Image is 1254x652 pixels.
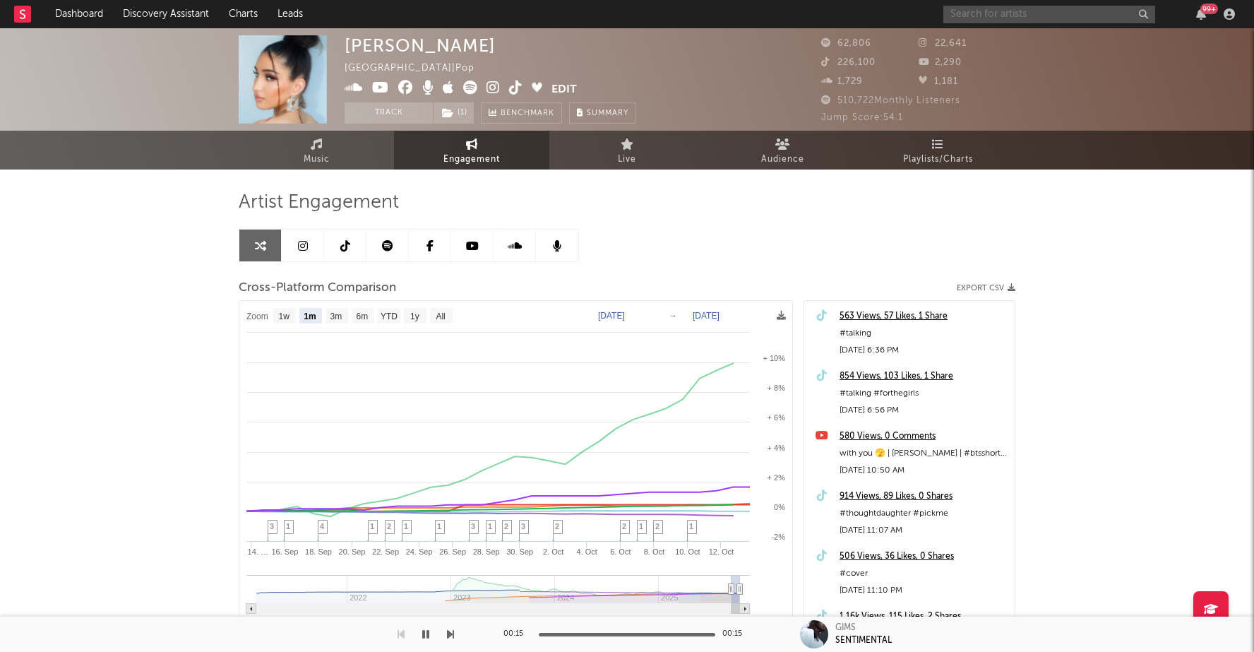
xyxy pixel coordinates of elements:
[840,402,1008,419] div: [DATE] 6:56 PM
[437,522,441,531] span: 1
[577,547,597,556] text: 4. Oct
[436,312,445,321] text: All
[443,151,500,168] span: Engagement
[272,547,299,556] text: 16. Sep
[840,325,1008,342] div: #talking
[345,35,496,56] div: [PERSON_NAME]
[919,77,958,86] span: 1,181
[473,547,500,556] text: 28. Sep
[521,522,525,531] span: 3
[840,608,1008,625] a: 1.16k Views, 115 Likes, 2 Shares
[840,488,1008,505] div: 914 Views, 89 Likes, 0 Shares
[840,308,1008,325] a: 563 Views, 57 Likes, 1 Share
[239,131,394,170] a: Music
[821,77,863,86] span: 1,729
[840,445,1008,462] div: with you 🫣 | [PERSON_NAME] | #btsshorts #trending #viral #shorts
[248,547,268,556] text: 14. …
[488,522,492,531] span: 1
[506,547,533,556] text: 30. Sep
[709,547,734,556] text: 12. Oct
[569,102,636,124] button: Summary
[722,626,751,643] div: 00:15
[587,109,628,117] span: Summary
[919,39,967,48] span: 22,641
[503,626,532,643] div: 00:15
[774,503,785,511] text: 0%
[618,151,636,168] span: Live
[821,58,876,67] span: 226,100
[239,194,399,211] span: Artist Engagement
[768,413,786,422] text: + 6%
[768,444,786,452] text: + 4%
[768,473,786,482] text: + 2%
[919,58,962,67] span: 2,290
[598,311,625,321] text: [DATE]
[644,547,664,556] text: 8. Oct
[840,368,1008,385] a: 854 Views, 103 Likes, 1 Share
[689,522,693,531] span: 1
[305,547,332,556] text: 18. Sep
[840,342,1008,359] div: [DATE] 6:36 PM
[433,102,474,124] span: ( 1 )
[821,113,903,122] span: Jump Score: 54.1
[1200,4,1218,14] div: 99 +
[1196,8,1206,20] button: 99+
[705,131,860,170] a: Audience
[239,280,396,297] span: Cross-Platform Comparison
[840,462,1008,479] div: [DATE] 10:50 AM
[768,384,786,392] text: + 8%
[761,151,804,168] span: Audience
[270,522,274,531] span: 3
[501,105,554,122] span: Benchmark
[943,6,1155,23] input: Search for artists
[370,522,374,531] span: 1
[821,96,960,105] span: 510,722 Monthly Listeners
[840,582,1008,599] div: [DATE] 11:10 PM
[504,522,508,531] span: 2
[840,428,1008,445] a: 580 Views, 0 Comments
[372,547,399,556] text: 22. Sep
[330,312,342,321] text: 3m
[639,522,643,531] span: 1
[345,102,433,124] button: Track
[410,312,419,321] text: 1y
[555,522,559,531] span: 2
[957,284,1015,292] button: Export CSV
[471,522,475,531] span: 3
[304,312,316,321] text: 1m
[387,522,391,531] span: 2
[763,354,786,362] text: + 10%
[840,548,1008,565] a: 506 Views, 36 Likes, 0 Shares
[381,312,398,321] text: YTD
[610,547,631,556] text: 6. Oct
[860,131,1015,170] a: Playlists/Charts
[434,102,474,124] button: (1)
[821,39,871,48] span: 62,806
[835,634,892,647] div: SENTIMENTAL
[543,547,563,556] text: 2. Oct
[840,522,1008,539] div: [DATE] 11:07 AM
[669,311,677,321] text: →
[246,312,268,321] text: Zoom
[903,151,973,168] span: Playlists/Charts
[481,102,562,124] a: Benchmark
[622,522,626,531] span: 2
[404,522,408,531] span: 1
[320,522,324,531] span: 4
[357,312,369,321] text: 6m
[840,565,1008,582] div: #cover
[286,522,290,531] span: 1
[771,533,785,541] text: -2%
[835,622,856,634] div: GIMS
[339,547,366,556] text: 20. Sep
[693,311,719,321] text: [DATE]
[304,151,330,168] span: Music
[551,81,577,98] button: Edit
[279,312,290,321] text: 1w
[655,522,659,531] span: 2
